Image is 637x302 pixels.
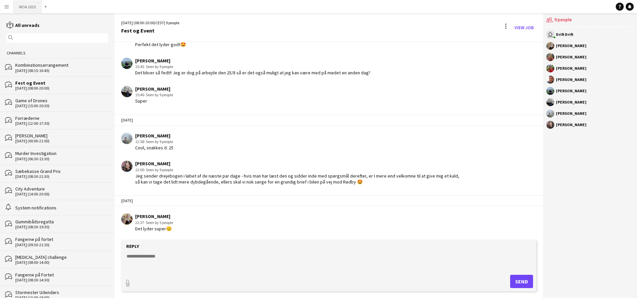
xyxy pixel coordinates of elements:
[15,186,108,192] div: City Adventure
[135,220,173,226] div: 22:37
[15,104,108,108] div: [DATE] (15:00-20:30)
[135,64,370,70] div: 15:43
[556,89,587,93] div: [PERSON_NAME]
[556,123,587,127] div: [PERSON_NAME]
[556,100,587,104] div: [PERSON_NAME]
[135,86,173,92] div: [PERSON_NAME]
[135,41,186,47] div: Perfekt det lyder godt🤩
[15,278,108,282] div: [DATE] (08:30-14:30)
[15,150,108,156] div: Murder Investigation
[15,260,108,265] div: [DATE] (08:00-14:00)
[15,289,108,295] div: Stormester Udendørs
[135,161,464,167] div: [PERSON_NAME]
[135,139,173,145] div: 12:58
[15,139,108,143] div: [DATE] (00:00-21:00)
[556,112,587,115] div: [PERSON_NAME]
[15,205,108,211] div: System notifications
[15,62,108,68] div: Kombinationsarrangement
[15,174,108,179] div: [DATE] (08:30-21:30)
[556,78,587,82] div: [PERSON_NAME]
[15,80,108,86] div: Fest og Event
[15,115,108,121] div: Forræderne
[135,213,173,219] div: [PERSON_NAME]
[144,92,173,97] span: · Seen by 9 people
[556,66,587,70] div: [PERSON_NAME]
[15,157,108,161] div: [DATE] (06:30-13:30)
[15,68,108,73] div: [DATE] (08:15-16:45)
[15,225,108,229] div: [DATE] (08:30-19:30)
[15,219,108,225] div: Gummibådsregatta
[7,22,40,28] a: All unreads
[510,275,533,288] button: Send
[135,145,173,151] div: Cool, snakkes d. 25
[15,86,108,91] div: [DATE] (08:00-20:00)
[15,98,108,104] div: Game of Drones
[115,114,543,126] div: [DATE]
[15,254,108,260] div: [MEDICAL_DATA] challenge
[135,133,173,139] div: [PERSON_NAME]
[144,220,173,225] span: · Seen by 5 people
[14,0,42,13] button: WOA 2025
[155,20,164,25] span: CEST
[135,167,464,173] div: 13:00
[126,243,139,249] label: Reply
[121,28,179,34] div: Fest og Event
[144,139,173,144] span: · Seen by 9 people
[144,64,173,69] span: · Seen by 9 people
[135,226,173,232] div: Det lyder super😊
[15,168,108,174] div: Sæbekasse Grand Prix
[15,121,108,126] div: [DATE] (12:00-17:30)
[556,55,587,59] div: [PERSON_NAME]
[15,272,108,278] div: Fangerne på Fortet
[15,133,108,139] div: [PERSON_NAME]
[15,243,108,247] div: [DATE] (09:30-21:30)
[135,98,173,104] div: Super
[15,236,108,242] div: Fangerne på fortet
[135,70,370,76] div: Det bliver så fedt!! Jeg er dog på arbejde den 25/8 så er det også muligt at jeg kan være med på ...
[135,173,464,185] div: Jeg sender drejebogen i løbet af de næste par dage - hvis man har læst den og sidder inde med spø...
[546,13,634,27] div: 9 people
[512,22,536,33] a: View Job
[115,195,543,206] div: [DATE]
[556,33,573,37] div: Drift Drift
[135,92,173,98] div: 15:46
[144,167,173,172] span: · Seen by 9 people
[121,20,179,26] div: [DATE] (08:00-20:00) | 9 people
[135,58,370,64] div: [PERSON_NAME]
[15,192,108,196] div: [DATE] (14:00-20:00)
[15,295,108,300] div: [DATE] (13:00-19:00)
[556,44,587,48] div: [PERSON_NAME]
